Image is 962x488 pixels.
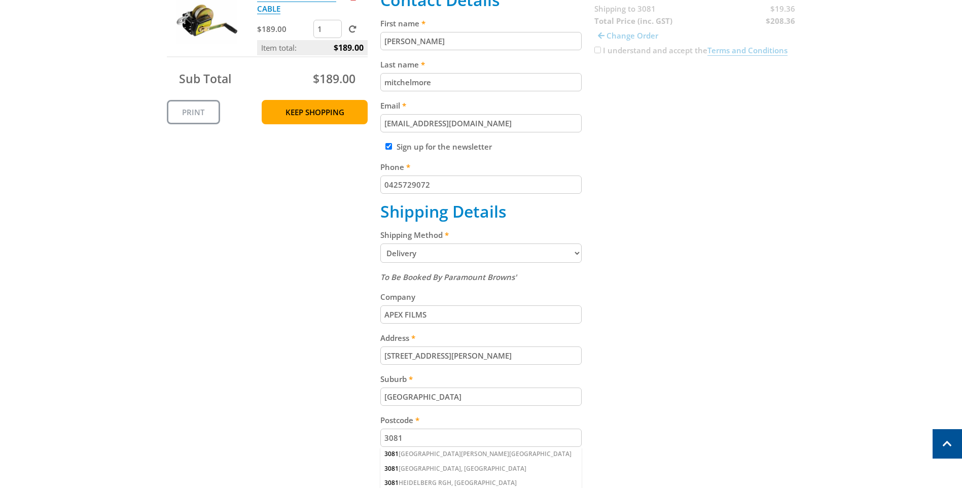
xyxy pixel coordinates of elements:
[380,272,517,282] em: To Be Booked By Paramount Browns'
[380,176,582,194] input: Please enter your telephone number.
[380,243,582,263] select: Please select a shipping method.
[380,462,582,476] div: [GEOGRAPHIC_DATA], [GEOGRAPHIC_DATA]
[380,73,582,91] input: Please enter your last name.
[380,114,582,132] input: Please enter your email address.
[334,40,364,55] span: $189.00
[380,202,582,221] h2: Shipping Details
[380,373,582,385] label: Suburb
[380,17,582,29] label: First name
[380,447,582,461] div: [GEOGRAPHIC_DATA][PERSON_NAME][GEOGRAPHIC_DATA]
[380,429,582,447] input: Please enter your postcode.
[257,23,311,35] p: $189.00
[257,40,368,55] p: Item total:
[262,100,368,124] a: Keep Shopping
[380,414,582,426] label: Postcode
[380,388,582,406] input: Please enter your suburb.
[179,71,231,87] span: Sub Total
[380,161,582,173] label: Phone
[380,58,582,71] label: Last name
[397,142,492,152] label: Sign up for the newsletter
[380,346,582,365] input: Please enter your address.
[384,449,399,458] span: 3081
[167,100,220,124] a: Print
[384,464,399,473] span: 3081
[384,478,399,487] span: 3081
[380,32,582,50] input: Please enter your first name.
[380,332,582,344] label: Address
[380,229,582,241] label: Shipping Method
[380,291,582,303] label: Company
[380,99,582,112] label: Email
[313,71,355,87] span: $189.00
